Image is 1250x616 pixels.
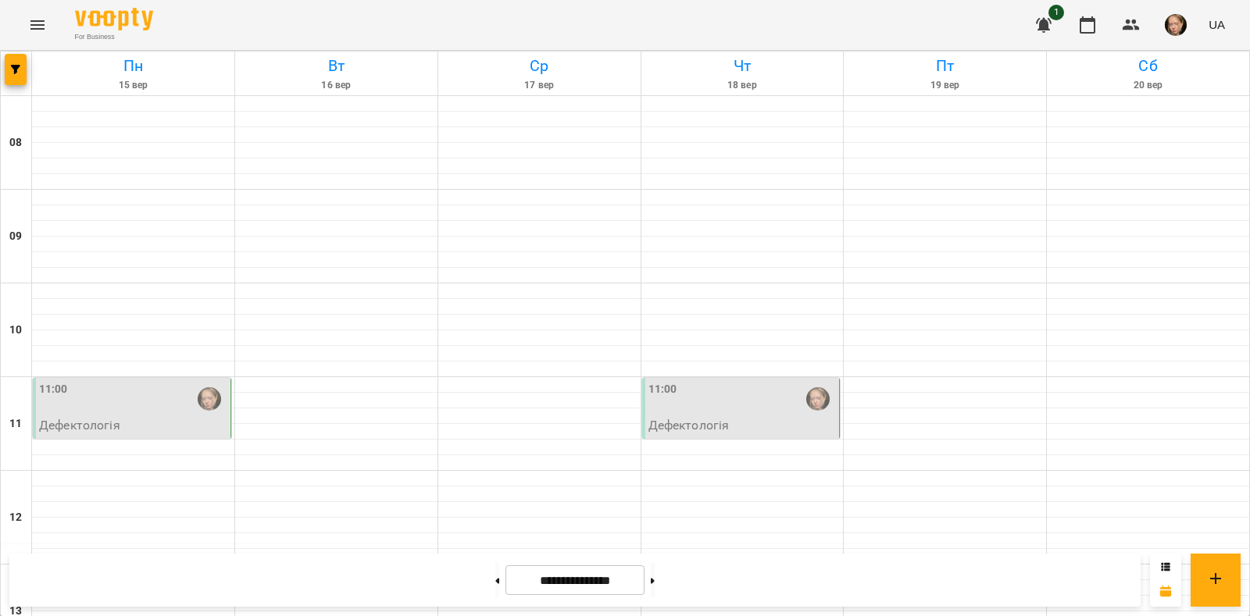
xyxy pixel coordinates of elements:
span: For Business [75,32,153,42]
img: c55b66f6648212629ff8b699dda76310.jpeg [1165,14,1187,36]
span: 1 [1048,5,1064,20]
h6: 09 [9,228,22,245]
img: Voopty Logo [75,8,153,30]
img: Анна Прокопенко [198,387,221,411]
h6: Пн [34,54,232,78]
button: UA [1202,10,1231,39]
button: Menu [19,6,56,44]
h6: 11 [9,415,22,433]
span: UA [1209,16,1225,33]
label: 11:00 [39,381,68,398]
img: Анна Прокопенко [806,387,830,411]
p: Дефектологія [39,418,120,432]
p: Дефектологія [648,418,730,432]
h6: 12 [9,509,22,526]
h6: 15 вер [34,78,232,93]
h6: 08 [9,134,22,151]
h6: 19 вер [846,78,1044,93]
h6: Чт [644,54,841,78]
h6: Ср [441,54,638,78]
h6: Сб [1049,54,1247,78]
h6: 10 [9,322,22,339]
h6: Пт [846,54,1044,78]
label: 11:00 [648,381,677,398]
h6: 16 вер [237,78,435,93]
h6: 20 вер [1049,78,1247,93]
h6: Вт [237,54,435,78]
h6: 17 вер [441,78,638,93]
h6: 18 вер [644,78,841,93]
